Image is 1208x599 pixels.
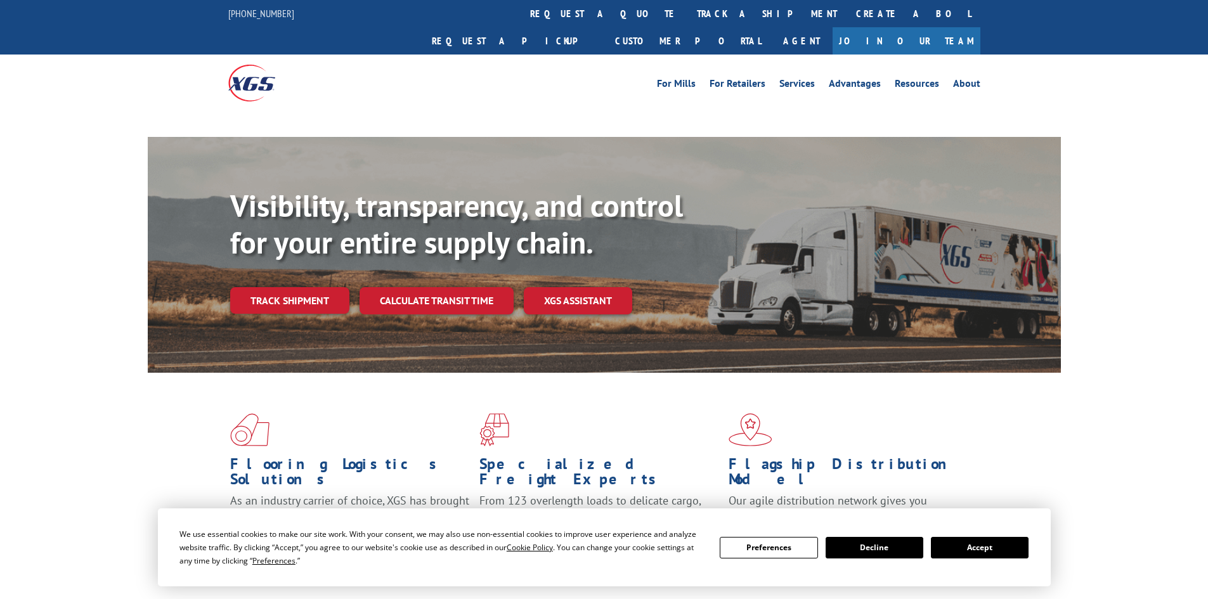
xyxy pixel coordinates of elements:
a: Request a pickup [422,27,606,55]
a: XGS ASSISTANT [524,287,632,314]
button: Preferences [720,537,817,558]
div: We use essential cookies to make our site work. With your consent, we may also use non-essential ... [179,527,705,567]
a: Customer Portal [606,27,770,55]
div: Cookie Consent Prompt [158,508,1051,586]
img: xgs-icon-flagship-distribution-model-red [729,413,772,446]
h1: Specialized Freight Experts [479,456,719,493]
button: Decline [826,537,923,558]
a: Agent [770,27,833,55]
span: Preferences [252,555,296,566]
span: Cookie Policy [507,542,553,553]
a: For Retailers [710,79,765,93]
img: xgs-icon-focused-on-flooring-red [479,413,509,446]
span: Our agile distribution network gives you nationwide inventory management on demand. [729,493,962,523]
button: Accept [931,537,1029,558]
b: Visibility, transparency, and control for your entire supply chain. [230,186,683,262]
h1: Flooring Logistics Solutions [230,456,470,493]
h1: Flagship Distribution Model [729,456,968,493]
a: Track shipment [230,287,349,314]
a: Calculate transit time [360,287,514,314]
a: Advantages [829,79,881,93]
p: From 123 overlength loads to delicate cargo, our experienced staff knows the best way to move you... [479,493,719,550]
a: [PHONE_NUMBER] [228,7,294,20]
a: Resources [895,79,939,93]
img: xgs-icon-total-supply-chain-intelligence-red [230,413,270,446]
span: As an industry carrier of choice, XGS has brought innovation and dedication to flooring logistics... [230,493,469,538]
a: About [953,79,980,93]
a: Services [779,79,815,93]
a: For Mills [657,79,696,93]
a: Join Our Team [833,27,980,55]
